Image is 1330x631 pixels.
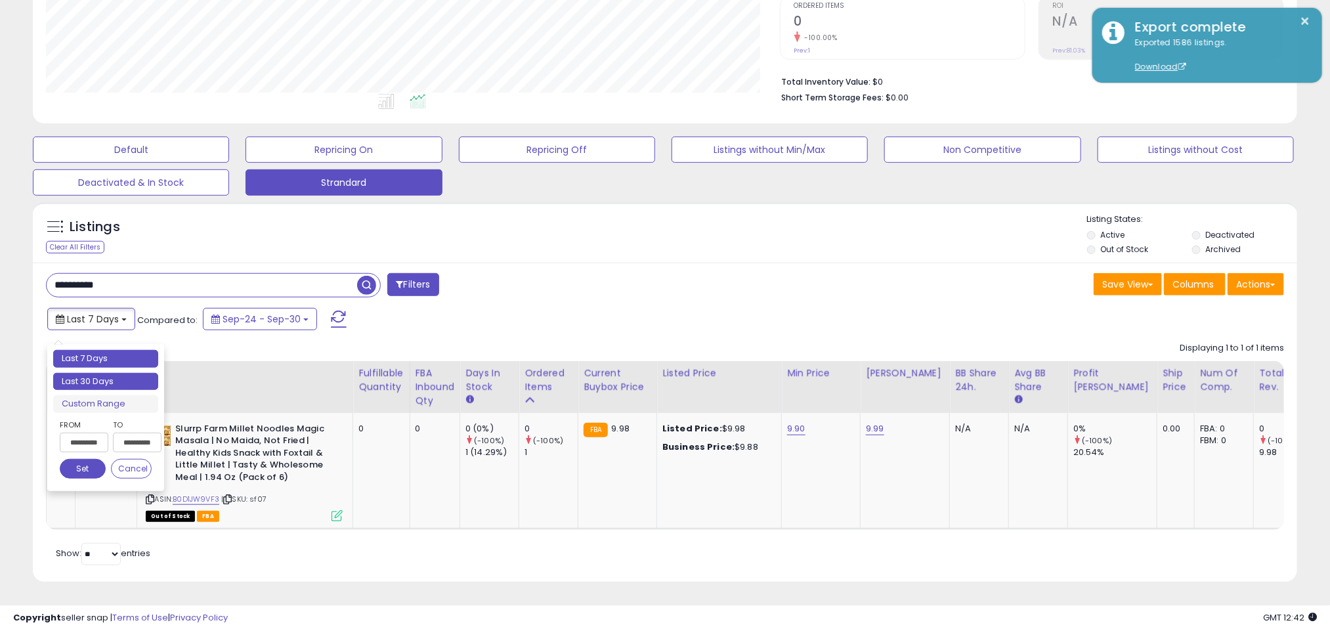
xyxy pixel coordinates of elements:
small: (-100%) [474,435,504,446]
div: Ship Price [1163,366,1189,394]
span: All listings that are currently out of stock and unavailable for purchase on Amazon [146,511,195,522]
button: Deactivated & In Stock [33,169,229,196]
li: $0 [782,73,1274,89]
button: Non Competitive [884,137,1081,163]
div: Fulfillable Quantity [358,366,404,394]
span: Compared to: [137,314,198,326]
li: Last 7 Days [53,350,158,368]
div: Num of Comp. [1200,366,1248,394]
span: | SKU: sf07 [221,494,267,504]
div: 9.98 [1259,446,1312,458]
button: Strandard [246,169,442,196]
a: 9.90 [787,422,805,435]
small: (-100%) [533,435,563,446]
div: Exported 1586 listings. [1125,37,1312,74]
small: Days In Stock. [465,394,473,406]
span: ROI [1053,3,1283,10]
div: 0 [525,423,578,435]
button: Listings without Cost [1098,137,1294,163]
div: Avg BB Share [1014,366,1062,394]
small: FBA [584,423,608,437]
small: Prev: 1 [794,47,811,54]
b: Total Inventory Value: [782,76,871,87]
div: Clear All Filters [46,241,104,253]
div: 1 [525,446,578,458]
div: 0 [358,423,399,435]
label: Active [1101,229,1125,240]
div: $9.88 [662,441,771,453]
span: FBA [197,511,219,522]
div: FBM: 0 [1200,435,1243,446]
button: Default [33,137,229,163]
b: Business Price: [662,441,735,453]
h2: 0 [794,14,1025,32]
small: Prev: 81.03% [1053,47,1086,54]
div: Days In Stock [465,366,513,394]
p: Listing States: [1087,213,1297,226]
h2: N/A [1053,14,1283,32]
strong: Copyright [13,611,61,624]
li: Last 30 Days [53,373,158,391]
button: Repricing On [246,137,442,163]
div: Listed Price [662,366,776,380]
h5: Listings [70,218,120,236]
div: Displaying 1 to 1 of 1 items [1180,342,1284,355]
div: ASIN: [146,423,343,520]
div: Total Rev. [1259,366,1307,394]
div: FBA: 0 [1200,423,1243,435]
li: Custom Range [53,395,158,413]
button: Sep-24 - Sep-30 [203,308,317,330]
small: (-100%) [1082,435,1112,446]
label: Archived [1205,244,1241,255]
span: 9.98 [611,422,630,435]
small: (-100%) [1268,435,1298,446]
button: Repricing Off [459,137,655,163]
a: B0D1JW9VF3 [173,494,219,505]
div: Current Buybox Price [584,366,651,394]
div: BB Share 24h. [955,366,1003,394]
div: Ordered Items [525,366,572,394]
button: Save View [1094,273,1162,295]
button: Listings without Min/Max [672,137,868,163]
label: To [113,418,152,431]
div: 0% [1073,423,1157,435]
div: 0 [416,423,450,435]
div: 0 [1259,423,1312,435]
label: Out of Stock [1101,244,1149,255]
div: 20.54% [1073,446,1157,458]
button: Filters [387,273,439,296]
div: [PERSON_NAME] [866,366,944,380]
div: Min Price [787,366,855,380]
b: Listed Price: [662,422,722,435]
div: 0 (0%) [465,423,519,435]
button: Set [60,459,106,479]
button: Cancel [111,459,152,479]
div: N/A [1014,423,1058,435]
a: Privacy Policy [170,611,228,624]
span: Ordered Items [794,3,1025,10]
a: Download [1135,61,1186,72]
span: 2025-10-8 12:42 GMT [1263,611,1317,624]
div: $9.98 [662,423,771,435]
a: 9.99 [866,422,884,435]
button: Actions [1228,273,1284,295]
div: N/A [955,423,998,435]
span: Last 7 Days [67,313,119,326]
div: Export complete [1125,18,1312,37]
div: FBA inbound Qty [416,366,455,408]
span: Sep-24 - Sep-30 [223,313,301,326]
button: Last 7 Days [47,308,135,330]
button: × [1300,13,1311,30]
button: Columns [1164,273,1226,295]
a: Terms of Use [112,611,168,624]
span: $0.00 [886,91,909,104]
div: seller snap | | [13,612,228,624]
div: Profit [PERSON_NAME] [1073,366,1151,394]
span: Columns [1172,278,1214,291]
b: Short Term Storage Fees: [782,92,884,103]
label: Deactivated [1205,229,1255,240]
span: Show: entries [56,547,150,559]
div: Title [142,366,347,380]
div: 1 (14.29%) [465,446,519,458]
div: 0.00 [1163,423,1184,435]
